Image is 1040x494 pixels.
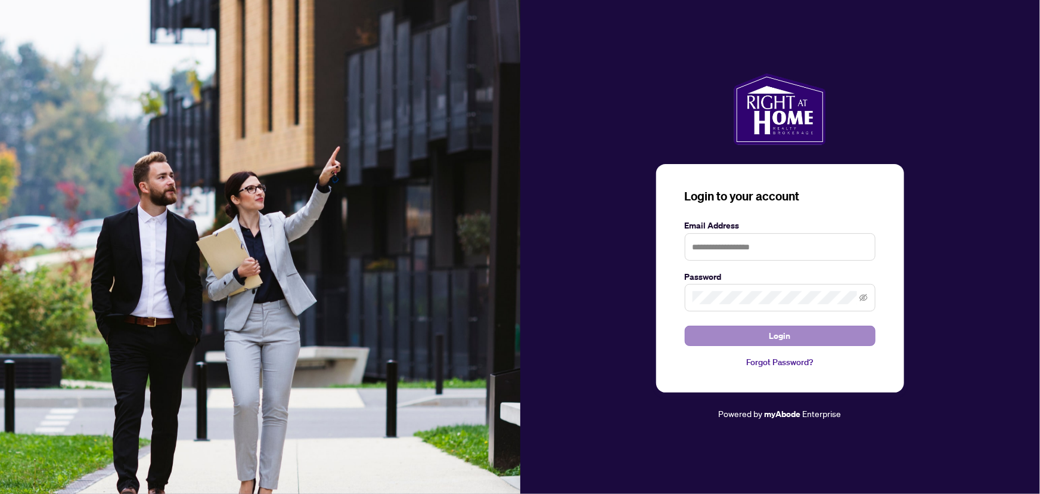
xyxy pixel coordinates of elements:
[719,408,763,419] span: Powered by
[769,326,791,345] span: Login
[803,408,842,419] span: Enterprise
[765,407,801,421] a: myAbode
[685,219,876,232] label: Email Address
[685,326,876,346] button: Login
[685,270,876,283] label: Password
[685,188,876,205] h3: Login to your account
[685,356,876,369] a: Forgot Password?
[734,73,826,145] img: ma-logo
[859,294,868,302] span: eye-invisible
